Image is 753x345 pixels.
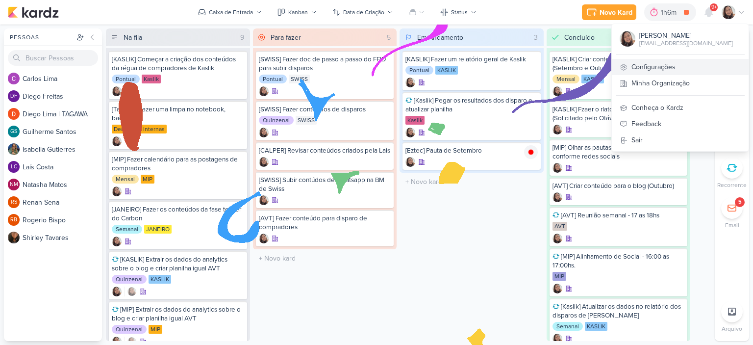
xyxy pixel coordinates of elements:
[639,39,733,48] div: [EMAIL_ADDRESS][DOMAIN_NAME]
[23,144,102,155] div: I s a b e l l a G u t i e r r e s
[552,334,562,344] div: Criador(a): Sharlene Khoury
[405,55,538,64] div: [KASLIK] Fazer um relatório geral de Kaslik
[405,128,415,137] img: Sharlene Khoury
[112,237,122,246] div: Criador(a): Sharlene Khoury
[23,127,102,137] div: G u i l h e r m e S a n t o s
[259,86,269,96] img: Sharlene Khoury
[259,55,391,73] div: [SWISS] Fazer doc de passo a passo do FFID para subir disparos
[8,90,20,102] div: Diego Freitas
[259,234,269,243] img: Sharlene Khoury
[552,302,685,320] div: [Kaslik] Atualizar os dados no relatório dos disparos de Kaslik
[23,162,102,172] div: L a í s C o s t a
[612,59,749,75] a: Configurações
[8,143,20,155] img: Isabella Gutierres
[259,157,269,167] img: Sharlene Khoury
[8,6,59,18] img: kardz.app
[552,284,562,293] div: Criador(a): Sharlene Khoury
[530,32,542,43] div: 3
[112,175,139,184] div: Mensal
[10,182,18,187] p: NM
[552,211,685,220] div: [AVT] Reunião semanal - 17 as 18hs
[552,75,579,83] div: Mensal
[259,214,391,232] div: [AVT] Fazer conteúdo para disparo de compradores
[435,66,458,75] div: KASLIK
[552,105,685,123] div: [KASLIK] Fzaer o rlatorio geral de Kaslik (Solicitado pelo Otávio)
[11,200,17,205] p: RS
[112,55,244,73] div: [KASLIK] Começar a criação dos conteúdos da régua de compradores de Kaslik
[112,205,244,223] div: [JANEIRO] Fazer os conteúdos da fase teaser do Carbon
[405,66,433,75] div: Pontual
[552,284,562,293] img: Sharlene Khoury
[552,192,562,202] img: Sharlene Khoury
[405,128,415,137] div: Criador(a): Sharlene Khoury
[405,78,415,87] div: Criador(a): Sharlene Khoury
[259,157,269,167] div: Criador(a): Sharlene Khoury
[142,75,161,83] div: Kaslik
[582,4,636,20] button: Novo Kard
[552,234,562,243] img: Sharlene Khoury
[149,325,162,334] div: MIP
[127,287,137,296] img: Sharlene Khoury
[402,175,542,189] input: + Novo kard
[405,157,415,167] div: Criador(a): Sharlene Khoury
[612,100,749,116] div: Conheça o Kardz
[552,272,566,281] div: MIP
[289,75,310,83] div: SWISS
[612,116,749,132] div: Feedback
[112,136,122,146] img: Sharlene Khoury
[552,86,562,96] img: Sharlene Khoury
[8,232,20,243] img: Shirley Tavares
[112,125,167,133] div: Demandas internas
[23,180,102,190] div: N a t a s h a M a t o s
[23,91,102,102] div: D i e g o F r e i t a s
[259,116,294,125] div: Quinzenal
[600,7,632,18] div: Novo Kard
[552,125,562,134] img: Sharlene Khoury
[259,195,269,205] img: Sharlene Khoury
[639,30,733,41] div: [PERSON_NAME]
[112,275,147,284] div: Quinzenal
[711,3,717,11] span: 9+
[552,334,562,344] img: Sharlene Khoury
[383,32,395,43] div: 5
[405,146,538,155] div: [Eztec] Pauta de Setembro
[11,164,17,170] p: LC
[8,108,20,120] img: Diego Lima | TAGAWA
[112,136,122,146] div: Criador(a): Sharlene Khoury
[112,287,122,296] img: Sharlene Khoury
[620,31,635,47] img: Sharlene Khoury
[581,75,604,83] div: KASLIK
[10,94,17,99] p: DF
[8,179,20,190] div: Natasha Matos
[552,322,583,331] div: Semanal
[236,32,248,43] div: 9
[112,305,244,323] div: [MIP] Extrair os dados do analytics sobre o blog e criar planilha igual AVT
[552,163,562,173] img: Sharlene Khoury
[524,145,538,159] img: tracking
[296,116,317,125] div: SWISS
[8,33,75,42] div: Pessoas
[612,132,749,148] a: Sair
[112,186,122,196] div: Criador(a): Sharlene Khoury
[661,7,679,18] div: 1h6m
[141,175,154,184] div: MIP
[112,186,122,196] img: Sharlene Khoury
[23,233,102,243] div: S h i r l e y T a v a r e s
[112,287,122,296] div: Criador(a): Sharlene Khoury
[112,255,244,273] div: [KASLIK] Extrair os dados do analytics sobre o blog e criar planilha igual AVT
[8,196,20,208] div: Renan Sena
[125,287,137,296] div: Colaboradores: Sharlene Khoury
[259,195,269,205] div: Criador(a): Sharlene Khoury
[112,75,140,83] div: Pontual
[552,182,685,190] div: [AVT] Criar conteúdo para o blog (Outubro)
[738,198,742,206] div: 5
[10,129,17,134] p: GS
[112,105,244,123] div: [Tagawa] Fazer uma limpa no notebook, backup
[405,78,415,87] img: Sharlene Khoury
[552,143,685,161] div: [MIP] Olhar as pautas de MIP e ajustar conforme redes sociais
[405,96,538,114] div: [Kaslik] Pegar os resultados dos disparo e atualizar planilha
[259,128,269,137] img: Sharlene Khoury
[112,325,147,334] div: Quinzenal
[259,75,287,83] div: Pontual
[112,237,122,246] img: Sharlene Khoury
